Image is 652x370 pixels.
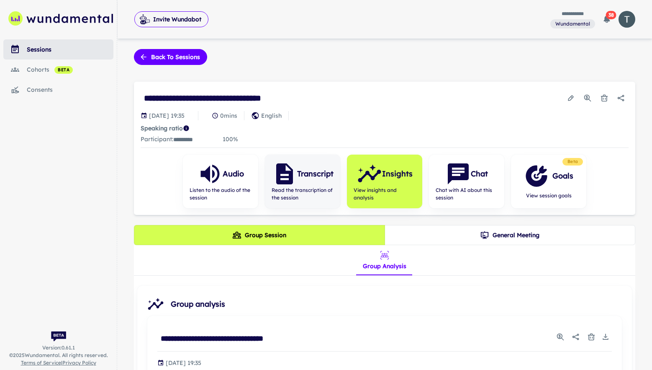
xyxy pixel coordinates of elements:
[3,60,113,80] a: cohorts beta
[261,111,282,120] p: English
[21,360,61,366] a: Terms of Service
[27,85,113,94] div: consents
[21,359,96,367] span: |
[134,49,207,65] button: Back to sessions
[471,168,488,180] h6: Chat
[190,186,252,202] span: Listen to the audio of the session
[62,360,96,366] a: Privacy Policy
[552,170,573,182] h6: Goals
[272,186,334,202] span: Read the transcription of the session
[134,225,635,245] div: theme selection
[183,125,190,132] svg: Coach/coachee ideal ratio of speaking is roughly 20:80. Mentor/mentee ideal ratio of speaking is ...
[134,11,208,27] button: Invite Wundabot
[171,298,625,310] span: Group analysis
[552,20,593,28] span: Wundamental
[436,186,498,202] span: Chat with AI about this session
[554,331,567,343] button: Usage Statistics
[141,124,183,132] strong: Speaking ratio
[599,331,612,343] button: Download
[54,67,73,73] span: beta
[429,155,504,208] button: ChatChat with AI about this session
[220,111,237,120] p: 0 mins
[550,18,595,29] span: You are a member of this workspace. Contact your workspace owner for assistance.
[134,11,208,28] span: Invite Wundabot to record a meeting
[166,358,201,367] p: Generated at
[385,225,636,245] button: General Meeting
[9,352,108,359] span: © 2025 Wundamental. All rights reserved.
[511,155,586,208] button: GoalsView session goals
[619,11,635,28] img: photoURL
[3,80,113,100] a: consents
[27,45,113,54] div: sessions
[149,111,185,120] p: Session date
[613,91,629,106] button: Share session
[183,155,258,208] button: AudioListen to the audio of the session
[223,135,238,144] p: 100 %
[564,158,581,165] span: Beta
[356,245,413,275] div: insights tabs
[42,344,75,352] span: Version: 0.61.1
[524,192,573,199] span: View session goals
[598,11,615,28] button: 38
[354,186,416,202] span: View insights and analysis
[382,168,413,180] h6: Insights
[141,135,193,144] p: Participant :
[3,39,113,60] a: sessions
[134,225,385,245] button: Group Session
[223,168,244,180] h6: Audio
[265,155,340,208] button: TranscriptRead the transcription of the session
[356,245,413,275] button: Group analysis
[580,91,595,106] button: Usage Statistics
[563,91,578,106] button: Edit session
[597,91,612,106] button: Delete session
[297,168,334,180] h6: Transcript
[585,331,598,343] button: Delete
[347,155,422,208] button: InsightsView insights and analysis
[568,329,583,344] button: Share report
[27,65,113,74] div: cohorts
[606,11,616,19] span: 38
